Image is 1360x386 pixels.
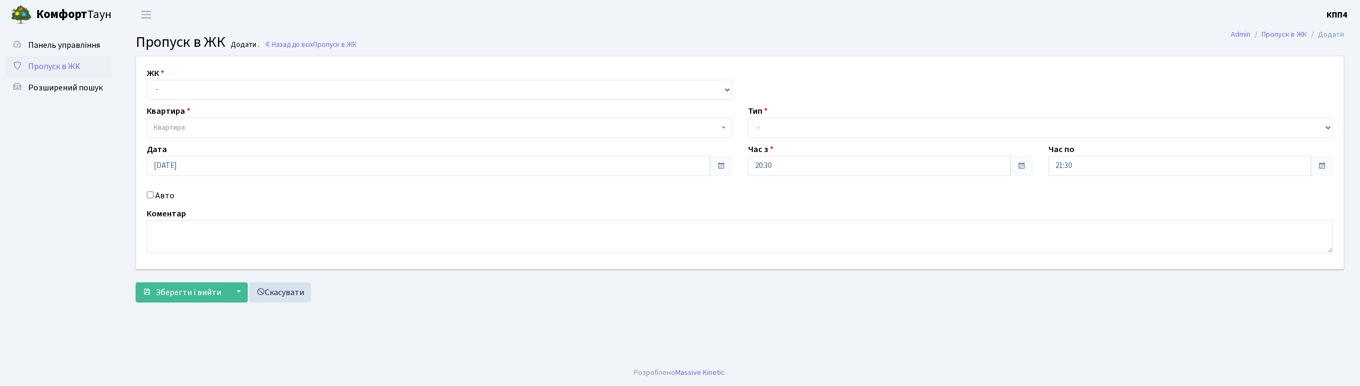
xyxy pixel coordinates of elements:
[229,40,259,49] small: Додати .
[748,143,774,156] label: Час з
[313,39,357,49] span: Пропуск в ЖК
[147,207,186,220] label: Коментар
[748,105,768,118] label: Тип
[634,367,726,379] div: Розроблено .
[36,6,112,24] span: Таун
[5,77,112,98] a: Розширений пошук
[136,282,228,303] button: Зберегти і вийти
[133,6,159,23] button: Переключити навігацію
[5,56,112,77] a: Пропуск в ЖК
[1231,29,1250,40] a: Admin
[147,105,190,118] label: Квартира
[1048,143,1074,156] label: Час по
[28,82,103,94] span: Розширений пошук
[28,39,100,51] span: Панель управління
[36,6,87,23] b: Комфорт
[1327,9,1347,21] a: КПП4
[11,4,32,26] img: logo.png
[675,367,725,378] a: Massive Kinetic
[147,143,167,156] label: Дата
[156,287,221,298] span: Зберегти і вийти
[249,282,311,303] a: Скасувати
[28,61,80,72] span: Пропуск в ЖК
[5,35,112,56] a: Панель управління
[1307,29,1344,40] li: Додати
[1215,23,1360,46] nav: breadcrumb
[264,39,357,49] a: Назад до всіхПропуск в ЖК
[154,122,185,133] span: Квартира
[136,31,225,53] span: Пропуск в ЖК
[155,189,174,202] label: Авто
[1262,29,1307,40] a: Пропуск в ЖК
[147,67,164,80] label: ЖК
